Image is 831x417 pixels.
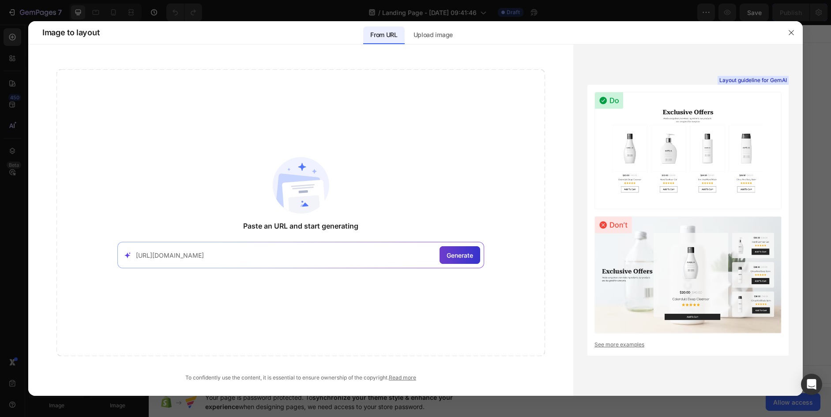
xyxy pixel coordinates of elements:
[389,374,416,381] a: Read more
[370,30,397,40] p: From URL
[56,374,545,382] div: To confidently use the content, it is essential to ensure ownership of the copyright.
[719,76,787,84] span: Layout guideline for GemAI
[447,251,473,260] span: Generate
[243,221,358,231] span: Paste an URL and start generating
[277,201,338,219] button: Add sections
[343,201,405,219] button: Add elements
[136,251,436,260] input: Paste your link here
[288,184,395,194] div: Start with Sections from sidebar
[801,374,822,395] div: Open Intercom Messenger
[414,30,453,40] p: Upload image
[42,27,99,38] span: Image to layout
[282,251,401,258] div: Start with Generating from URL or image
[594,341,782,349] a: See more examples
